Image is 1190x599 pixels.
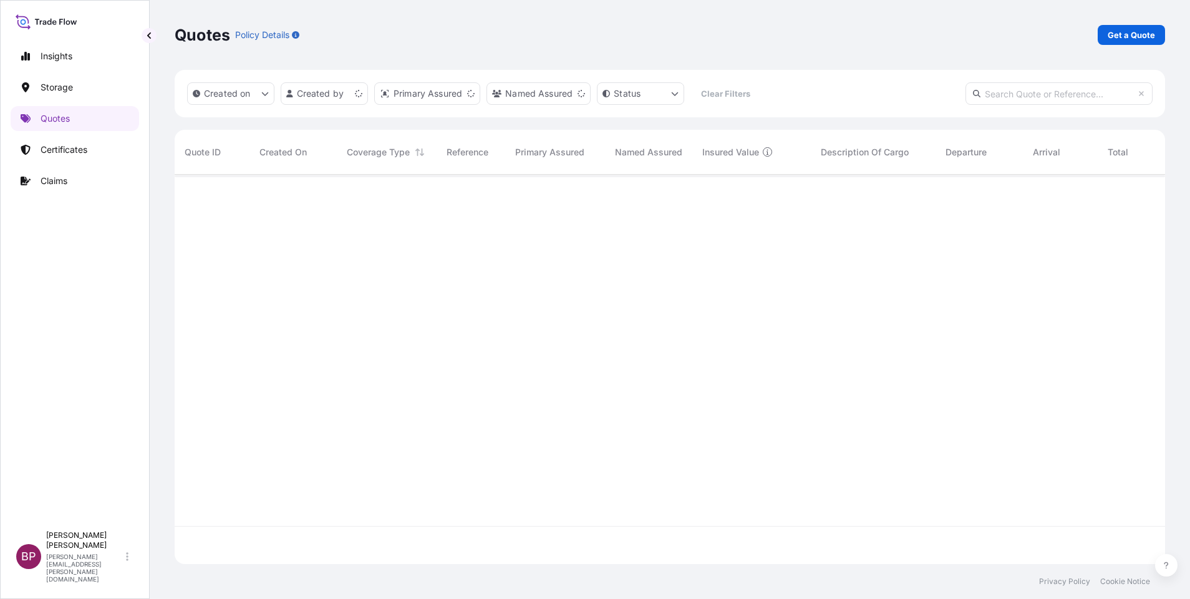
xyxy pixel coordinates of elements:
p: Get a Quote [1108,29,1155,41]
span: Insured Value [702,146,759,158]
p: Policy Details [235,29,289,41]
p: Certificates [41,144,87,156]
button: createdOn Filter options [187,82,274,105]
p: [PERSON_NAME][EMAIL_ADDRESS][PERSON_NAME][DOMAIN_NAME] [46,553,123,583]
button: certificateStatus Filter options [597,82,684,105]
p: Claims [41,175,67,187]
p: Clear Filters [701,87,750,100]
a: Certificates [11,137,139,162]
p: Quotes [175,25,230,45]
a: Privacy Policy [1039,577,1090,587]
p: Named Assured [505,87,573,100]
span: Departure [946,146,987,158]
span: BP [21,550,36,563]
button: createdBy Filter options [281,82,368,105]
button: Sort [412,145,427,160]
a: Insights [11,44,139,69]
span: Arrival [1033,146,1060,158]
a: Claims [11,168,139,193]
span: Quote ID [185,146,221,158]
span: Coverage Type [347,146,410,158]
input: Search Quote or Reference... [965,82,1153,105]
p: Primary Assured [394,87,462,100]
span: Total [1108,146,1128,158]
a: Cookie Notice [1100,577,1150,587]
button: Clear Filters [690,84,760,104]
p: Created by [297,87,344,100]
p: Quotes [41,112,70,125]
a: Quotes [11,106,139,131]
p: Status [614,87,641,100]
span: Created On [259,146,307,158]
span: Reference [447,146,488,158]
a: Get a Quote [1098,25,1165,45]
span: Primary Assured [515,146,584,158]
button: cargoOwner Filter options [486,82,591,105]
span: Named Assured [615,146,682,158]
p: Created on [204,87,251,100]
span: Description Of Cargo [821,146,909,158]
p: [PERSON_NAME] [PERSON_NAME] [46,530,123,550]
button: distributor Filter options [374,82,480,105]
a: Storage [11,75,139,100]
p: Insights [41,50,72,62]
p: Storage [41,81,73,94]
